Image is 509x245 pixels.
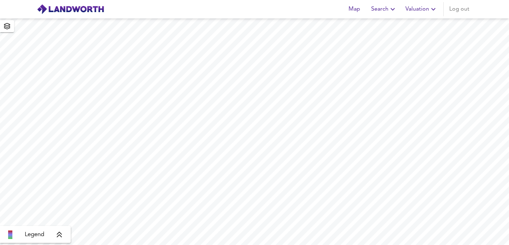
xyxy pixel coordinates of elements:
button: Valuation [403,2,440,16]
span: Search [371,4,397,14]
span: Map [346,4,363,14]
button: Log out [446,2,472,16]
span: Valuation [405,4,438,14]
img: logo [37,4,104,15]
span: Log out [449,4,469,14]
button: Map [343,2,365,16]
button: Search [368,2,400,16]
span: Legend [25,230,44,239]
